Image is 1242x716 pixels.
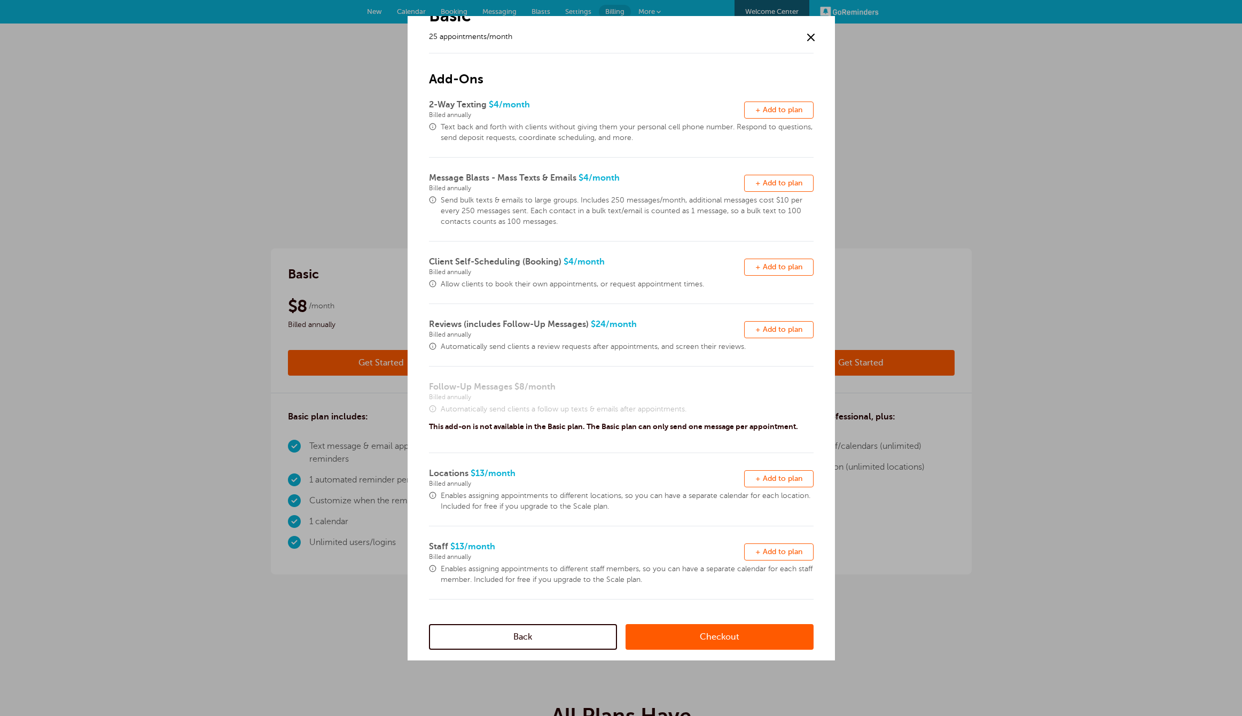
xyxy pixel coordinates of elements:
span: Billed annually [429,331,744,338]
button: + Add to plan [744,470,814,487]
button: + Add to plan [744,259,814,276]
span: + Add to plan [755,179,802,187]
button: + Add to plan [744,321,814,338]
span: Message Blasts - Mass Texts & Emails [429,173,576,183]
a: Back [429,624,617,650]
span: Enables assigning appointments to different locations, so you can have a separate calendar for ea... [441,491,814,512]
span: Locations [429,469,468,478]
span: Billed annually [429,393,814,401]
p: 25 appointments/month [429,32,790,42]
span: Billed annually [429,553,744,561]
span: /month [606,320,637,329]
span: /month [499,100,530,110]
span: /month [574,257,605,267]
a: Checkout [626,624,814,650]
span: Allow clients to book their own appointments, or request appointment times. [441,279,814,290]
span: + Add to plan [755,474,802,482]
span: /month [525,382,556,392]
span: Billed annually [429,268,744,276]
span: Text back and forth with clients without giving them your personal cell phone number. Respond to ... [441,122,814,143]
span: $4 [429,257,744,276]
span: + Add to plan [755,548,802,556]
span: Enables assigning appointments to different staff members, so you can have a separate calendar fo... [441,564,814,585]
button: + Add to plan [744,102,814,119]
span: /month [464,542,495,551]
span: /month [589,173,620,183]
span: Automatically send clients a follow up texts & emails after appointments. [441,404,814,415]
span: + Add to plan [755,106,802,114]
span: Client Self-Scheduling (Booking) [429,257,561,267]
span: + Add to plan [755,325,802,333]
p: This add-on is not available in the Basic plan. The Basic plan can only send one message per appo... [429,422,798,431]
span: Automatically send clients a review requests after appointments, and screen their reviews. [441,341,814,352]
h2: Add-Ons [429,53,814,88]
span: Reviews (includes Follow-Up Messages) [429,320,589,329]
span: Billed annually [429,480,744,487]
span: Billed annually [429,111,744,119]
button: + Add to plan [744,175,814,192]
span: + Add to plan [755,263,802,271]
span: Follow-Up Messages [429,382,512,392]
span: Billed annually [429,184,744,192]
button: + Add to plan [744,543,814,561]
span: 2-Way Texting [429,100,487,110]
span: /month [485,469,515,478]
span: $4 [429,173,744,192]
span: Send bulk texts & emails to large groups. Includes 250 messages/month, additional messages cost $... [441,195,814,227]
span: Staff [429,542,448,551]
